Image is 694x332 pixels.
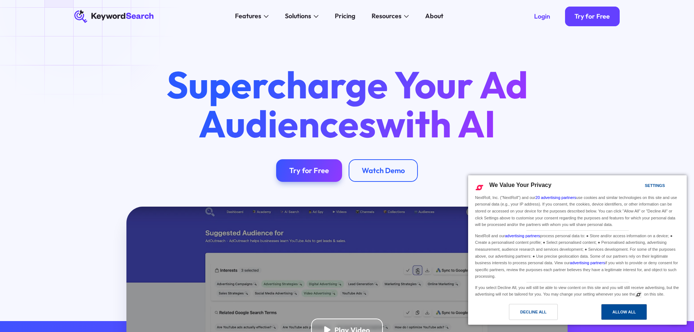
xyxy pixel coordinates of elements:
a: Decline All [473,304,577,324]
div: NextRoll and our process personal data to: ● Store and/or access information on a device; ● Creat... [474,231,681,281]
div: Pricing [335,11,355,21]
a: Login [524,7,560,26]
a: Pricing [330,10,360,23]
a: advertising partners [505,234,540,238]
div: Allow All [612,308,636,316]
div: Login [534,12,550,20]
div: Resources [372,11,401,21]
div: Try for Free [289,166,329,175]
a: Settings [632,180,650,193]
span: We Value Your Privacy [489,182,552,188]
span: with AI [376,100,495,147]
div: About [425,11,443,21]
div: Decline All [520,308,546,316]
div: Settings [645,181,665,190]
div: Watch Demo [362,166,405,175]
h1: Supercharge Your Ad Audiences [151,65,543,142]
div: If you select Decline All, you will still be able to view content on this site and you will still... [474,282,681,298]
a: Try for Free [276,159,342,182]
a: 20 advertising partners [536,195,576,200]
a: About [420,10,448,23]
a: Allow All [577,304,682,324]
div: Try for Free [575,12,610,20]
div: Features [235,11,261,21]
div: NextRoll, Inc. ("NextRoll") and our use cookies and similar technologies on this site and use per... [474,194,681,229]
a: Try for Free [565,7,620,26]
div: Solutions [285,11,311,21]
a: advertising partners [570,261,605,265]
